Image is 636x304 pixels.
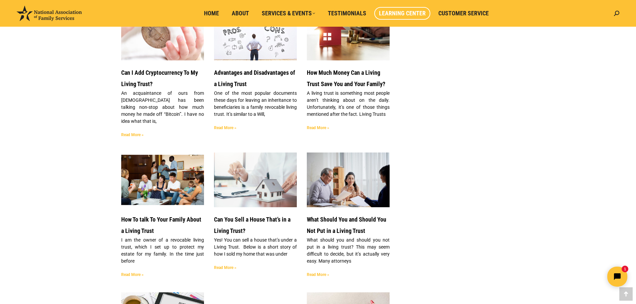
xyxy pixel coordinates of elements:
img: How much money can a living trust save you? [306,5,390,61]
p: I am the owner of a revocable living trust, which I set up to protect my estate for my family. In... [121,237,204,265]
img: Can you sell a home that's under a living trust? [213,152,297,208]
a: Read more about How Much Money Can a Living Trust Save You and Your Family? [307,125,329,130]
p: An acquaintance of ours from [DEMOGRAPHIC_DATA] has been talking non-stop about how much money he... [121,90,204,125]
a: Customer Service [434,7,493,20]
span: About [232,10,249,17]
a: Read more about How To talk To Your Family About a Living Trust [121,272,144,277]
a: How much money can a living trust save you? [307,6,390,61]
a: How Much Money Can a Living Trust Save You and Your Family? [307,69,385,87]
a: Can You Sell a House That’s in a Living Trust? [214,216,290,234]
a: Can you sell a home that's under a living trust? [214,153,297,207]
span: Customer Service [438,10,489,17]
span: Testimonials [328,10,366,17]
img: Advantages and Disadvantages of a Living Trust [213,5,297,61]
span: Learning Center [379,10,426,17]
span: Services & Events [262,10,315,17]
p: One of the most popular documents these days for leaving an inheritance to beneficiaries is a fam... [214,90,297,118]
span: Home [204,10,219,17]
a: Learning Center [374,7,430,20]
a: What You Should and Should Not Include in Your Living Trust [307,153,390,207]
a: Advantages and Disadvantages of a Living Trust [214,6,297,61]
a: What Should You and Should You Not Put in a Living Trust [307,216,386,234]
a: Read more about Can I Add Cryptocurrency To My Living Trust? [121,132,144,137]
p: What should you and should you not put in a living trust? This may seem difficult to decide, but ... [307,237,390,265]
a: About [227,7,254,20]
p: Yes! You can sell a house that’s under a Living Trust. Below is a short story of how I sold my ho... [214,237,297,258]
img: How To talk To Your Family About a Living Trust [121,155,204,205]
iframe: Tidio Chat [518,261,633,292]
a: Home [199,7,224,20]
a: Read more about Can You Sell a House That’s in a Living Trust? [214,265,236,270]
a: Advantages and Disadvantages of a Living Trust [214,69,295,87]
a: Read more about Advantages and Disadvantages of a Living Trust [214,125,236,130]
img: What You Should and Should Not Include in Your Living Trust [306,152,390,208]
a: Read more about What Should You and Should You Not Put in a Living Trust [307,272,329,277]
a: How To talk To Your Family About a Living Trust [121,153,204,207]
a: Testimonials [323,7,371,20]
a: Can I Add Cryptocurrency To My Living Trust? [121,69,198,87]
a: How To talk To Your Family About a Living Trust [121,216,201,234]
img: Blog Header Image. Parent Giving a Crypto coin to their baby [121,6,204,61]
p: A living trust is something most people aren’t thinking about on the daily. Unfortunately, it’s o... [307,90,390,118]
img: National Association of Family Services [17,6,82,21]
